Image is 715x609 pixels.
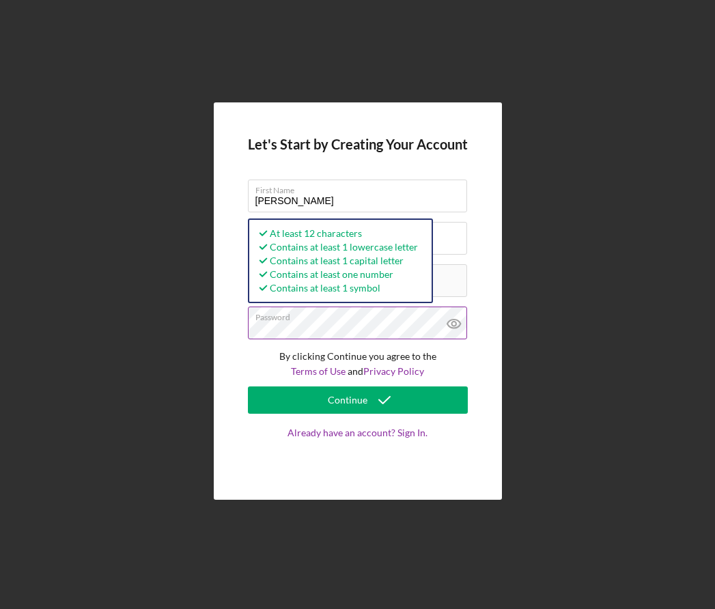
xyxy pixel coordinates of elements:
a: Terms of Use [291,365,346,377]
h4: Let's Start by Creating Your Account [248,137,468,152]
div: Contains at least 1 lowercase letter [256,240,418,254]
p: By clicking Continue you agree to the and [248,349,468,380]
div: Contains at least 1 symbol [256,281,418,295]
div: Contains at least 1 capital letter [256,254,418,268]
a: Already have an account? Sign In. [248,427,468,466]
div: Continue [328,386,367,414]
button: Continue [248,386,468,414]
label: First Name [255,180,467,195]
div: At least 12 characters [256,227,418,240]
a: Privacy Policy [363,365,424,377]
div: Contains at least one number [256,268,418,281]
label: Password [255,307,467,322]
